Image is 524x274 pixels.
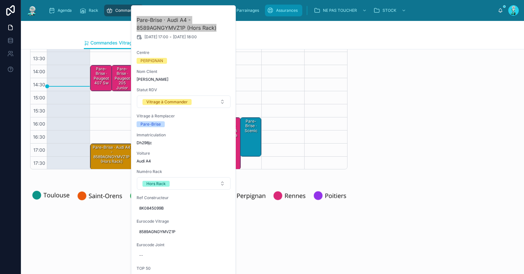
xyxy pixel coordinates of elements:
[89,8,98,13] span: Rack
[192,5,224,16] a: Cadeaux
[241,118,261,134] div: Pare-Brise · Scenic
[90,144,132,169] div: Pare-Brise · Audi A4 - 8589AGNGYMVZ1P (Hors Rack)
[383,8,396,13] span: STOCK
[146,99,188,105] div: Vitrage à Commander
[139,206,228,211] span: 8K0845099B
[137,16,231,32] h2: Pare-Brise · Audi A4 - 8589AGNGYMVZ1P (Hors Rack)
[31,134,47,140] span: 16:30
[139,229,228,234] span: 8589AGNGYMVZ1P
[146,181,166,187] div: Hors Rack
[145,5,190,16] a: SAV techniciens
[137,169,231,174] span: Numéro Rack
[47,5,76,16] a: Agenda
[137,242,231,248] span: Eurocode Joint
[78,5,103,16] a: Rack
[170,34,172,40] span: -
[173,34,197,40] span: [DATE] 18:00
[90,65,112,91] div: Pare-Brise · Peugeot 407 sw
[32,147,47,153] span: 17:00
[371,5,409,16] a: STOCK
[30,188,347,267] img: 22805-Toulouse-(2).png
[104,5,143,16] a: Commandes
[43,3,498,18] div: scrollable content
[31,56,47,61] span: 13:30
[113,66,132,91] div: Pare-Brise · Peugeot 205 junior
[31,121,47,127] span: 16:00
[265,5,302,16] a: Assurances
[137,159,231,164] span: Audi A4
[137,87,231,93] span: Statut RDV
[139,253,143,258] div: --
[84,37,138,49] a: Commandes Vitrages
[137,266,231,271] span: TOP 50
[312,5,370,16] a: NE PAS TOUCHER
[137,132,231,138] span: Immatriculation
[137,113,231,119] span: Vitrage à Remplacer
[276,8,298,13] span: Assurances
[144,34,168,40] span: [DATE] 17:00
[137,50,231,55] span: Centre
[137,95,231,108] button: Select Button
[137,219,231,224] span: Eurocode Vitrage
[26,5,38,16] img: App logo
[137,140,231,146] span: Dh298jc
[137,195,231,200] span: Ref Constructeur
[140,121,161,127] div: Pare-Brise
[32,108,47,113] span: 15:30
[32,95,47,100] span: 15:00
[115,8,139,13] span: Commandes
[137,151,231,156] span: Voiture
[137,69,231,74] span: Nom Client
[323,8,357,13] span: NE PAS TOUCHER
[112,65,132,91] div: Pare-Brise · Peugeot 205 junior
[240,118,261,156] div: Pare-Brise · Scenic
[137,177,231,190] button: Select Button
[32,160,47,166] span: 17:30
[137,77,231,82] span: [PERSON_NAME]
[91,145,132,165] div: Pare-Brise · Audi A4 - 8589AGNGYMVZ1P (Hors Rack)
[58,8,72,13] span: Agenda
[236,8,259,13] span: Parrainages
[225,5,264,16] a: Parrainages
[91,66,112,86] div: Pare-Brise · Peugeot 407 sw
[90,40,138,46] span: Commandes Vitrages
[31,69,47,74] span: 14:00
[31,82,47,87] span: 14:30
[140,58,163,64] div: PERPIGNAN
